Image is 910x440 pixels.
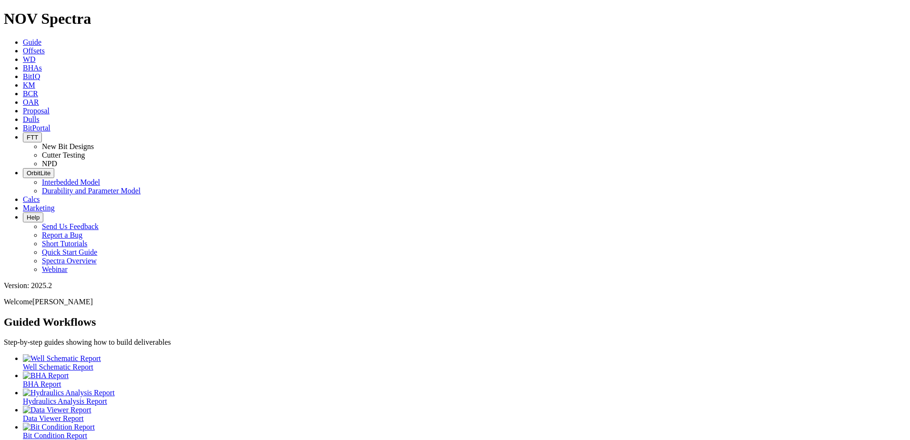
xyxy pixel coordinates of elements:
[23,397,107,405] span: Hydraulics Analysis Report
[23,371,906,388] a: BHA Report BHA Report
[23,168,54,178] button: OrbitLite
[23,90,38,98] a: BCR
[23,81,35,89] a: KM
[23,124,50,132] a: BitPortal
[42,240,88,248] a: Short Tutorials
[23,363,93,371] span: Well Schematic Report
[42,142,94,150] a: New Bit Designs
[27,134,38,141] span: FTT
[4,281,906,290] div: Version: 2025.2
[23,72,40,80] a: BitIQ
[23,132,42,142] button: FTT
[42,257,97,265] a: Spectra Overview
[23,354,906,371] a: Well Schematic Report Well Schematic Report
[23,406,906,422] a: Data Viewer Report Data Viewer Report
[42,151,85,159] a: Cutter Testing
[23,115,40,123] a: Dulls
[4,316,906,329] h2: Guided Workflows
[4,10,906,28] h1: NOV Spectra
[23,389,906,405] a: Hydraulics Analysis Report Hydraulics Analysis Report
[23,389,115,397] img: Hydraulics Analysis Report
[27,170,50,177] span: OrbitLite
[42,160,57,168] a: NPD
[23,371,69,380] img: BHA Report
[23,204,55,212] a: Marketing
[4,298,906,306] p: Welcome
[23,354,101,363] img: Well Schematic Report
[23,47,45,55] a: Offsets
[42,187,141,195] a: Durability and Parameter Model
[42,178,100,186] a: Interbedded Model
[23,38,41,46] a: Guide
[23,55,36,63] a: WD
[23,212,43,222] button: Help
[23,431,87,440] span: Bit Condition Report
[23,98,39,106] a: OAR
[42,265,68,273] a: Webinar
[42,222,99,230] a: Send Us Feedback
[4,338,906,347] p: Step-by-step guides showing how to build deliverables
[42,231,82,239] a: Report a Bug
[32,298,93,306] span: [PERSON_NAME]
[23,107,49,115] a: Proposal
[23,64,42,72] a: BHAs
[23,423,95,431] img: Bit Condition Report
[23,423,906,440] a: Bit Condition Report Bit Condition Report
[42,248,97,256] a: Quick Start Guide
[23,380,61,388] span: BHA Report
[23,406,91,414] img: Data Viewer Report
[23,195,40,203] a: Calcs
[27,214,40,221] span: Help
[23,414,84,422] span: Data Viewer Report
